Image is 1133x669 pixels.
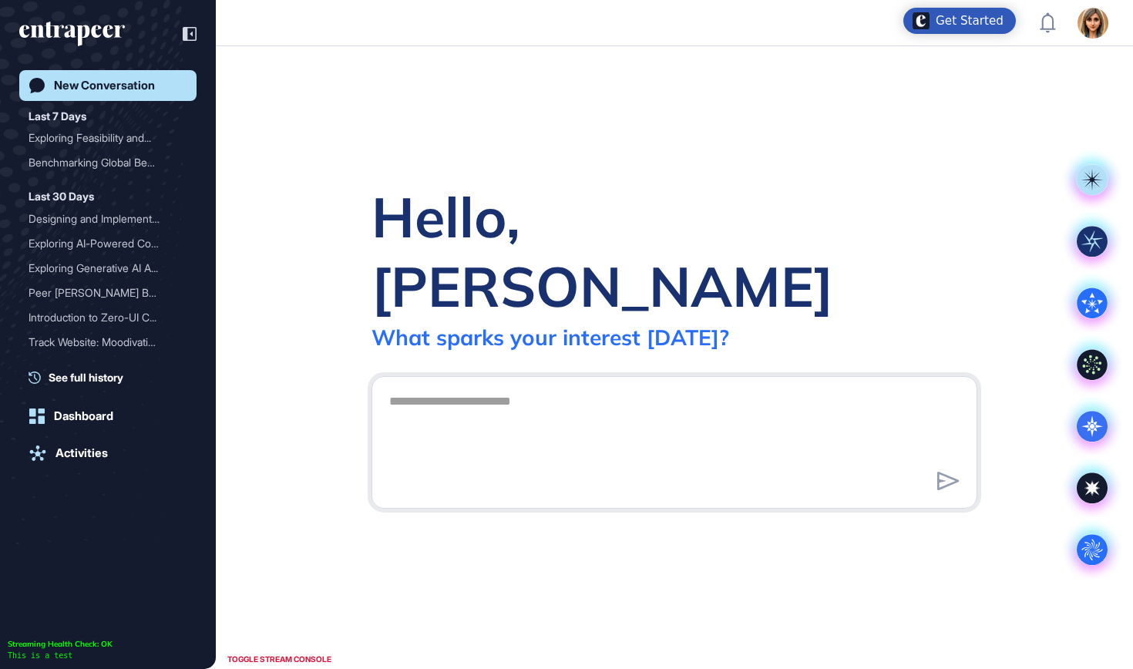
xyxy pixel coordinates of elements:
div: Exploring Generative AI Applications in the Insurance Industry [29,256,187,281]
div: Get Started [936,13,1004,29]
div: EV Charging Market in Central Asia [29,355,187,379]
div: Designing and Implementing Performance Management Systems in Hospitals: Strategies for Enhancing ... [29,207,187,231]
a: Activities [19,438,197,469]
div: Exploring AI-Powered Consulting Platforms for SMEs: Bridging the Gap in Mid-Market Strategy Devel... [29,231,187,256]
img: launcher-image-alternative-text [913,12,930,29]
div: Peer Beni Reese Bagnar Misib [29,281,187,305]
div: Exploring Feasibility and Methods for Integrating MCP Server within Banking BaaS Infrastructure [29,126,187,150]
div: Last 7 Days [29,107,86,126]
div: Dashboard [54,409,113,423]
div: What sparks your interest [DATE]? [372,324,729,351]
span: See full history [49,369,123,385]
div: Track Website: Moodivation.net [29,330,187,355]
div: entrapeer-logo [19,22,125,46]
div: New Conversation [54,79,155,92]
div: Last 30 Days [29,187,94,206]
div: Benchmarking Global Best ... [29,150,175,175]
img: user-avatar [1078,8,1108,39]
div: Peer [PERSON_NAME] Bagnar Mi... [29,281,175,305]
div: Open Get Started checklist [903,8,1016,34]
div: Designing and Implementin... [29,207,175,231]
div: Introduction to Zero-UI Concept [29,305,187,330]
div: Exploring Generative AI A... [29,256,175,281]
a: New Conversation [19,70,197,101]
div: Exploring Feasibility and... [29,126,175,150]
div: TOGGLE STREAM CONSOLE [224,650,335,669]
div: Track Website: Moodivatio... [29,330,175,355]
div: Hello, [PERSON_NAME] [372,182,977,321]
div: Introduction to Zero-UI C... [29,305,175,330]
div: Benchmarking Global Best Practices in Idea Collection and Innovation Funnel Management [29,150,187,175]
div: Exploring AI-Powered Cons... [29,231,175,256]
div: EV Charging Market in Cen... [29,355,175,379]
div: Activities [55,446,108,460]
a: Dashboard [19,401,197,432]
a: See full history [29,369,197,385]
